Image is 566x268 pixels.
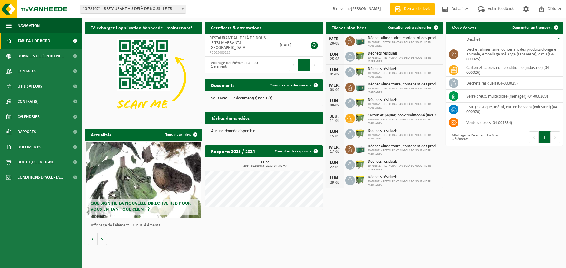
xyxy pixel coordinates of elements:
button: Previous [289,59,298,71]
td: déchets résiduels (04-000029) [462,77,563,90]
span: 10-781671 - RESTAURANT AU-DELÀ DE NOUS - LE TRI MARRANTS [368,102,440,110]
div: 01-09 [329,72,341,77]
span: Déchet alimentaire, contenant des produits d'origine animale, emballage mélangé ... [368,36,440,41]
span: 10-781671 - RESTAURANT AU-DELÀ DE NOUS - LE TRI MARRANTS [368,149,440,156]
td: PMC (plastique, métal, carton boisson) (industriel) (04-000978) [462,103,563,116]
strong: [PERSON_NAME] [351,7,381,11]
div: JEU. [329,114,341,119]
span: Utilisateurs [18,79,42,94]
p: Aucune donnée disponible. [211,129,316,133]
h2: Certificats & attestations [205,22,267,33]
span: 10-781671 - RESTAURANT AU-DELÀ DE NOUS - LE TRI MARRANTS [368,87,440,94]
span: Tableau de bord [18,33,50,49]
span: 10-781671 - RESTAURANT AU-DELÀ DE NOUS - LE TRI MARRANTS [368,180,440,187]
img: WB-1100-HPE-GN-50 [355,51,365,61]
button: Vorige [88,233,98,245]
span: Documents [18,139,41,155]
span: Déchet alimentaire, contenant des produits d'origine animale, emballage mélangé ... [368,82,440,87]
img: WB-1100-HPE-GN-50 [355,97,365,108]
div: 29-09 [329,181,341,185]
td: verre creux, multicolore (ménager) (04-000209) [462,90,563,103]
a: Consulter vos documents [265,79,322,91]
span: Déchets résiduels [368,175,440,180]
span: Que signifie la nouvelle directive RED pour vous en tant que client ? [91,201,191,212]
div: MER. [329,145,341,150]
span: Navigation [18,18,40,33]
span: 10-781671 - RESTAURANT AU-DELÀ DE NOUS - LE TRI MARRANTS [368,56,440,63]
td: déchet alimentaire, contenant des produits d'origine animale, emballage mélangé (sans verre), cat... [462,45,563,63]
button: 1 [539,131,551,143]
div: 08-09 [329,103,341,108]
h2: Documents [205,79,240,91]
span: Données de l'entrepr... [18,49,64,64]
h2: Tâches demandées [205,112,256,124]
span: Déchet [466,37,480,42]
span: Déchets résiduels [368,67,440,72]
p: Vous avez 112 document(s) non lu(s). [211,96,316,101]
div: MER. [329,83,341,88]
span: Carton et papier, non-conditionné (industriel) [368,113,440,118]
span: Contacts [18,64,36,79]
span: 10-781671 - RESTAURANT AU-DELÀ DE NOUS - LE TRI MARRANTS - BOUSSU-LEZ-WALCOURT [80,5,186,14]
div: LUN. [329,129,341,134]
h2: Vos déchets [446,22,482,33]
img: PB-LB-0680-HPE-GN-01 [355,82,365,92]
a: Consulter les rapports [270,145,322,157]
img: WB-1100-HPE-GN-50 [355,113,365,123]
span: Demander un transport [512,26,552,30]
div: 25-08 [329,57,341,61]
span: Rapports [18,124,36,139]
div: 11-09 [329,119,341,123]
h3: Cube [208,160,322,168]
div: LUN. [329,99,341,103]
div: LUN. [329,160,341,165]
img: WB-1100-HPE-GN-50 [355,128,365,139]
span: Déchets résiduels [368,98,440,102]
h2: Actualités [85,129,118,140]
img: PB-LB-0680-HPE-GN-01 [355,35,365,46]
span: Conditions d'accepta... [18,170,63,185]
a: Consulter votre calendrier [383,22,442,34]
div: LUN. [329,176,341,181]
button: Previous [529,131,539,143]
img: PB-LB-0680-HPE-GN-01 [355,144,365,154]
img: WB-1100-HPE-GN-50 [355,175,365,185]
span: Consulter vos documents [270,83,311,87]
span: 10-781671 - RESTAURANT AU-DELÀ DE NOUS - LE TRI MARRANTS [368,133,440,141]
img: Download de VHEPlus App [85,34,202,122]
button: Volgende [98,233,107,245]
span: RESTAURANT AU-DELÀ DE NOUS - LE TRI MARRANTS - [GEOGRAPHIC_DATA] [210,36,268,50]
span: 10-781671 - RESTAURANT AU-DELÀ DE NOUS - LE TRI MARRANTS - BOUSSU-LEZ-WALCOURT [80,5,186,13]
div: LUN. [329,52,341,57]
span: 10-781671 - RESTAURANT AU-DELÀ DE NOUS - LE TRI MARRANTS [368,164,440,172]
span: Calendrier [18,109,40,124]
div: 17-09 [329,150,341,154]
span: Déchets résiduels [368,159,440,164]
td: [DATE] [275,34,304,57]
span: 10-781671 - RESTAURANT AU-DELÀ DE NOUS - LE TRI MARRANTS [368,118,440,125]
span: Boutique en ligne [18,155,54,170]
span: Contrat(s) [18,94,38,109]
a: Demande devis [390,3,435,15]
img: WB-1100-HPE-GN-50 [355,66,365,77]
td: vente d'objets (04-001834) [462,116,563,129]
span: 2024: 61,880 m3 - 2025: 36,780 m3 [208,165,322,168]
span: RED25006235 [210,50,270,55]
img: WB-1100-HPE-GN-50 [355,159,365,169]
div: Affichage de l'élément 1 à 6 sur 6 éléments [449,131,501,144]
span: Déchets résiduels [368,51,440,56]
span: 10-781671 - RESTAURANT AU-DELÀ DE NOUS - LE TRI MARRANTS [368,72,440,79]
h2: Téléchargez l'application Vanheede+ maintenant! [85,22,198,33]
a: Tous les articles [161,129,201,141]
span: 10-781671 - RESTAURANT AU-DELÀ DE NOUS - LE TRI MARRANTS [368,41,440,48]
h2: Tâches planifiées [326,22,372,33]
div: MER. [329,37,341,42]
button: 1 [298,59,310,71]
div: LUN. [329,68,341,72]
td: carton et papier, non-conditionné (industriel) (04-000026) [462,63,563,77]
button: Next [310,59,319,71]
span: Déchets résiduels [368,129,440,133]
div: 15-09 [329,134,341,139]
div: Affichage de l'élément 1 à 1 sur 1 éléments [208,58,261,72]
button: Next [551,131,560,143]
